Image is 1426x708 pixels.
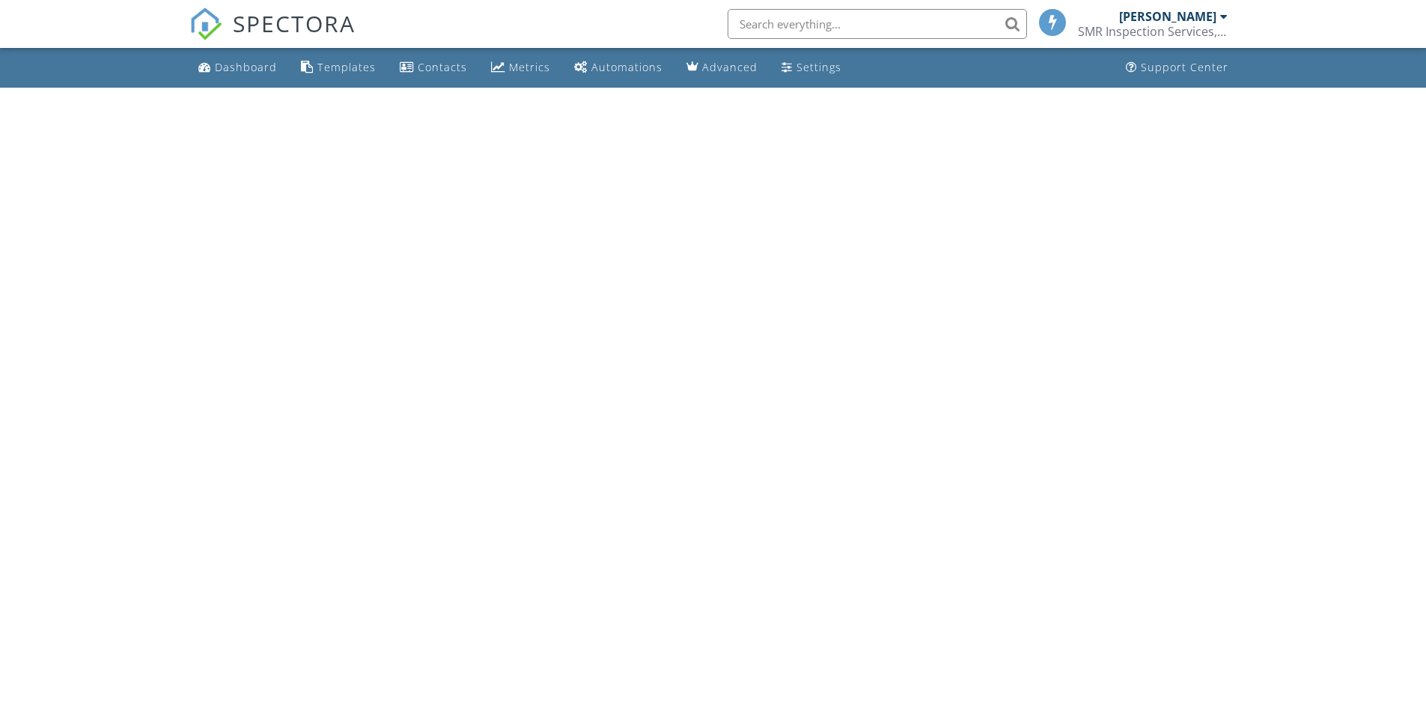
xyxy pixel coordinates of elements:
[189,20,356,52] a: SPECTORA
[295,54,382,82] a: Templates
[189,7,222,40] img: The Best Home Inspection Software - Spectora
[394,54,473,82] a: Contacts
[192,54,283,82] a: Dashboard
[680,54,764,82] a: Advanced
[485,54,556,82] a: Metrics
[702,60,758,74] div: Advanced
[1141,60,1228,74] div: Support Center
[776,54,847,82] a: Settings
[509,60,550,74] div: Metrics
[591,60,662,74] div: Automations
[796,60,841,74] div: Settings
[215,60,277,74] div: Dashboard
[233,7,356,39] span: SPECTORA
[317,60,376,74] div: Templates
[568,54,668,82] a: Automations (Basic)
[1120,54,1234,82] a: Support Center
[1119,9,1216,24] div: [PERSON_NAME]
[728,9,1027,39] input: Search everything...
[418,60,467,74] div: Contacts
[1078,24,1228,39] div: SMR Inspection Services, LLC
